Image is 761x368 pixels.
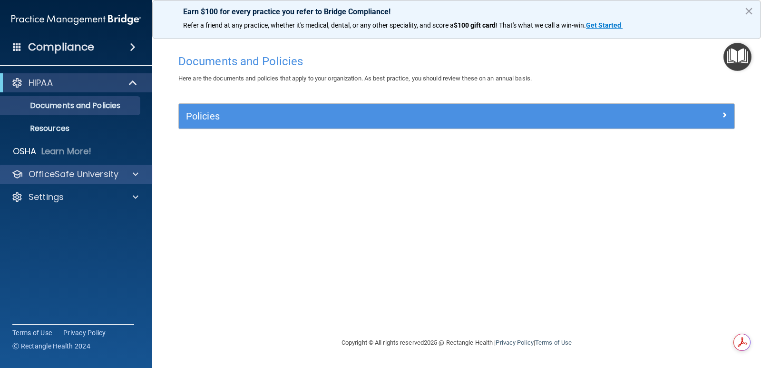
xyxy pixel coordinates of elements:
a: Get Started [586,21,623,29]
p: Settings [29,191,64,203]
span: Refer a friend at any practice, whether it's medical, dental, or any other speciality, and score a [183,21,454,29]
div: Copyright © All rights reserved 2025 @ Rectangle Health | | [283,328,630,358]
button: Close [744,3,753,19]
h5: Policies [186,111,588,121]
h4: Compliance [28,40,94,54]
span: Ⓒ Rectangle Health 2024 [12,341,90,351]
span: ! That's what we call a win-win. [496,21,586,29]
a: Privacy Policy [496,339,533,346]
button: Open Resource Center [723,43,751,71]
a: Policies [186,109,727,124]
img: PMB logo [11,10,141,29]
p: Documents and Policies [6,101,136,110]
strong: Get Started [586,21,621,29]
p: Resources [6,124,136,133]
p: HIPAA [29,77,53,89]
p: OfficeSafe University [29,169,118,180]
a: Terms of Use [12,328,52,338]
a: Settings [11,191,138,203]
p: OSHA [13,146,37,157]
p: Earn $100 for every practice you refer to Bridge Compliance! [183,7,730,16]
a: Terms of Use [535,339,572,346]
span: Here are the documents and policies that apply to your organization. As best practice, you should... [178,75,532,82]
h4: Documents and Policies [178,55,735,68]
a: HIPAA [11,77,138,89]
strong: $100 gift card [454,21,496,29]
p: Learn More! [41,146,92,157]
a: Privacy Policy [63,328,106,338]
a: OfficeSafe University [11,169,138,180]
